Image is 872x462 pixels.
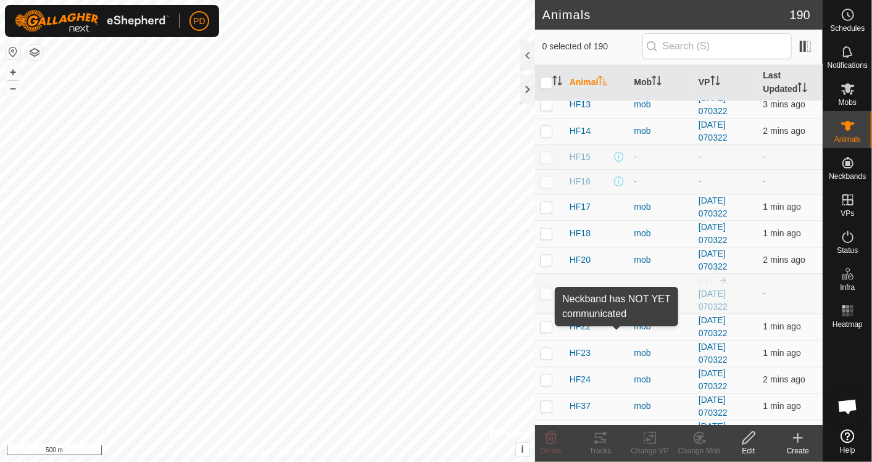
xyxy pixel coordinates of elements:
[576,445,625,456] div: Tracks
[652,77,662,87] p-sorticon: Activate to sort
[763,126,805,136] span: 29 Aug 2025, 6:01 pm
[710,77,720,87] p-sorticon: Activate to sort
[763,255,805,265] span: 29 Aug 2025, 6:01 pm
[542,40,642,53] span: 0 selected of 190
[598,77,608,87] p-sorticon: Activate to sort
[521,444,523,455] span: i
[193,15,205,28] span: PD
[541,447,562,455] span: Delete
[218,446,265,457] a: Privacy Policy
[570,227,591,240] span: HF18
[570,347,591,360] span: HF23
[27,45,42,60] button: Map Layers
[763,348,800,358] span: 29 Aug 2025, 6:02 pm
[763,321,800,331] span: 29 Aug 2025, 6:02 pm
[634,227,689,240] div: mob
[634,151,689,163] div: -
[634,400,689,413] div: mob
[763,228,800,238] span: 29 Aug 2025, 6:02 pm
[797,84,807,94] p-sorticon: Activate to sort
[642,33,792,59] input: Search (S)
[837,247,858,254] span: Status
[570,98,591,111] span: HF13
[699,152,702,162] app-display-virtual-paddock-transition: -
[840,447,855,454] span: Help
[570,125,591,138] span: HF14
[6,65,20,80] button: +
[699,196,728,218] a: [DATE] 070322
[542,7,790,22] h2: Animals
[699,342,728,365] a: [DATE] 070322
[763,374,805,384] span: 29 Aug 2025, 6:01 pm
[763,99,805,109] span: 29 Aug 2025, 6:00 pm
[634,98,689,111] div: mob
[758,64,823,101] th: Last Updated
[516,443,529,456] button: i
[834,136,861,143] span: Animals
[839,99,857,106] span: Mobs
[675,445,724,456] div: Change Mob
[699,421,728,444] a: [DATE] 070322
[634,287,689,300] div: mob
[634,125,689,138] div: mob
[699,368,728,391] a: [DATE] 070322
[699,249,728,271] a: [DATE] 070322
[790,6,810,24] span: 190
[570,400,591,413] span: HF37
[570,320,591,333] span: HF22
[6,81,20,96] button: –
[634,373,689,386] div: mob
[699,315,728,338] a: [DATE] 070322
[694,64,758,101] th: VP
[570,287,591,300] span: HF21
[570,175,591,188] span: HF16
[634,175,689,188] div: -
[763,202,800,212] span: 29 Aug 2025, 6:02 pm
[763,288,766,298] span: -
[699,176,702,186] app-display-virtual-paddock-transition: -
[625,445,675,456] div: Change VP
[773,445,823,456] div: Create
[830,25,865,32] span: Schedules
[833,321,863,328] span: Heatmap
[634,347,689,360] div: mob
[763,401,800,411] span: 29 Aug 2025, 6:02 pm
[699,120,728,142] a: [DATE] 070322
[763,152,766,162] span: -
[570,373,591,386] span: HF24
[829,388,866,425] a: Open chat
[699,276,716,286] span: OFF
[718,275,728,285] img: to
[699,222,728,245] a: [DATE] 070322
[763,176,766,186] span: -
[823,424,872,459] a: Help
[570,151,591,163] span: HF15
[634,254,689,266] div: mob
[570,200,591,213] span: HF17
[552,77,562,87] p-sorticon: Activate to sort
[829,173,866,180] span: Neckbands
[828,62,868,69] span: Notifications
[6,44,20,59] button: Reset Map
[699,93,728,116] a: [DATE] 070322
[634,320,689,333] div: mob
[841,210,854,217] span: VPs
[280,446,316,457] a: Contact Us
[699,395,728,418] a: [DATE] 070322
[724,445,773,456] div: Edit
[15,10,169,32] img: Gallagher Logo
[840,284,855,291] span: Infra
[634,200,689,213] div: mob
[570,254,591,266] span: HF20
[629,64,694,101] th: Mob
[699,289,728,311] a: [DATE] 070322
[565,64,629,101] th: Animal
